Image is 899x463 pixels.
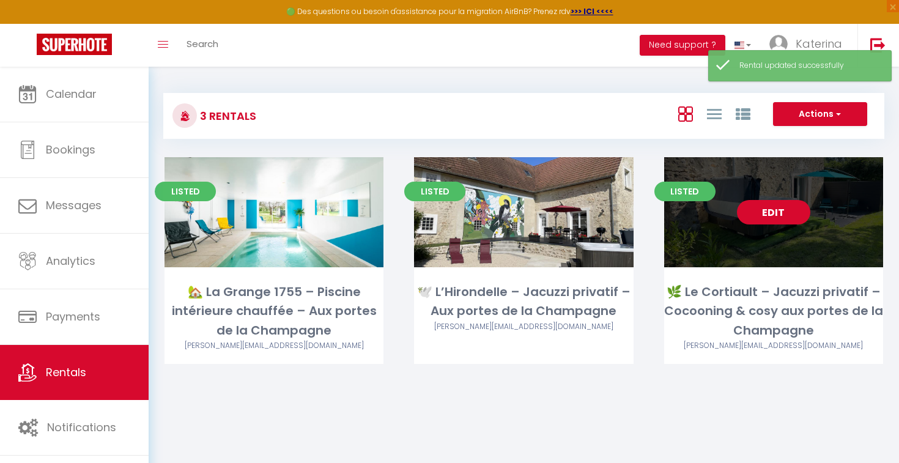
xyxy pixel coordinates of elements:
div: 🌿 Le Cortiault – Jacuzzi privatif – Cocooning & cosy aux portes de la Champagne [664,283,883,340]
img: logout [870,37,886,53]
div: 🕊️ L’Hirondelle – Jacuzzi privatif – Aux portes de la Champagne [414,283,633,321]
span: Notifications [47,420,116,435]
div: Rental updated successfully [739,60,879,72]
span: Listed [404,182,465,201]
a: View by List [707,103,722,124]
span: Rentals [46,365,86,380]
span: Messages [46,198,102,213]
a: View by Box [678,103,693,124]
button: Actions [773,102,867,127]
a: Search [177,24,228,67]
span: Katerina [796,36,842,51]
span: Payments [46,309,100,324]
a: View by Group [736,103,750,124]
div: Airbnb [414,321,633,333]
span: Analytics [46,253,95,269]
div: Airbnb [664,340,883,352]
span: Listed [155,182,216,201]
span: Search [187,37,218,50]
span: Listed [654,182,716,201]
button: Need support ? [640,35,725,56]
a: >>> ICI <<<< [571,6,613,17]
img: Super Booking [37,34,112,55]
div: Airbnb [165,340,383,352]
a: Edit [737,200,810,224]
span: Bookings [46,142,95,157]
div: 🏡 La Grange 1755 – Piscine intérieure chauffée – Aux portes de la Champagne [165,283,383,340]
span: Calendar [46,86,97,102]
img: ... [769,35,788,53]
h3: 3 Rentals [197,102,256,130]
a: ... Katerina [760,24,857,67]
